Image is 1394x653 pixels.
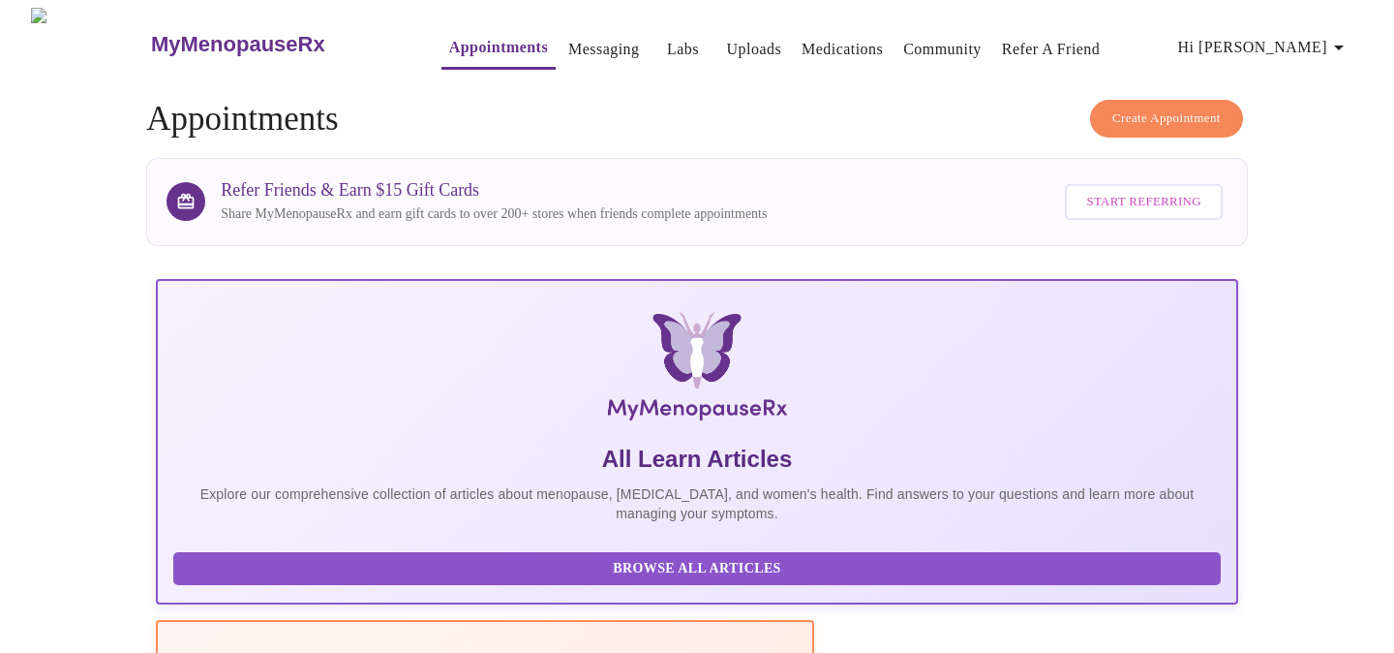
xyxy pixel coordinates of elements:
[173,552,1221,586] button: Browse All Articles
[193,557,1201,581] span: Browse All Articles
[221,204,767,224] p: Share MyMenopauseRx and earn gift cards to over 200+ stores when friends complete appointments
[441,28,556,70] button: Appointments
[719,30,790,69] button: Uploads
[1060,174,1227,230] a: Start Referring
[221,180,767,201] h3: Refer Friends & Earn $15 Gift Cards
[1090,100,1243,138] button: Create Appointment
[1170,28,1358,67] button: Hi [PERSON_NAME]
[568,36,639,63] a: Messaging
[994,30,1108,69] button: Refer a Friend
[146,100,1248,139] h4: Appointments
[31,8,148,80] img: MyMenopauseRx Logo
[895,30,989,69] button: Community
[1065,184,1222,220] button: Start Referring
[449,34,548,61] a: Appointments
[903,36,982,63] a: Community
[173,484,1221,523] p: Explore our comprehensive collection of articles about menopause, [MEDICAL_DATA], and women's hea...
[794,30,891,69] button: Medications
[148,11,402,78] a: MyMenopauseRx
[652,30,714,69] button: Labs
[336,312,1058,428] img: MyMenopauseRx Logo
[561,30,647,69] button: Messaging
[1002,36,1101,63] a: Refer a Friend
[1178,34,1350,61] span: Hi [PERSON_NAME]
[173,444,1221,475] h5: All Learn Articles
[173,559,1226,575] a: Browse All Articles
[727,36,782,63] a: Uploads
[802,36,883,63] a: Medications
[667,36,699,63] a: Labs
[1112,108,1221,130] span: Create Appointment
[1086,191,1200,213] span: Start Referring
[151,32,325,57] h3: MyMenopauseRx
